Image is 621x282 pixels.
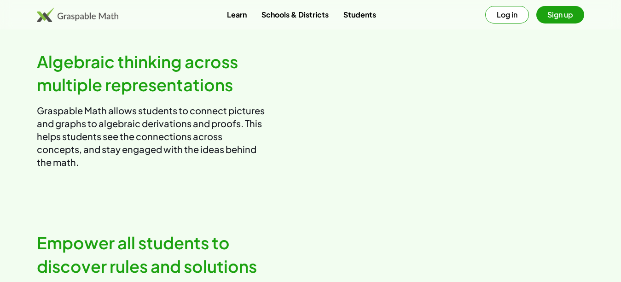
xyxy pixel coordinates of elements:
p: Graspable Math allows students to connect pictures and graphs to algebraic derivations and proofs... [37,104,267,169]
h2: Empower all students to discover rules and solutions [37,231,267,278]
a: Learn [220,6,254,23]
button: Log in [485,6,529,23]
button: Sign up [536,6,584,23]
a: Students [336,6,383,23]
a: Schools & Districts [254,6,336,23]
h2: Algebraic thinking across multiple representations [37,50,267,97]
